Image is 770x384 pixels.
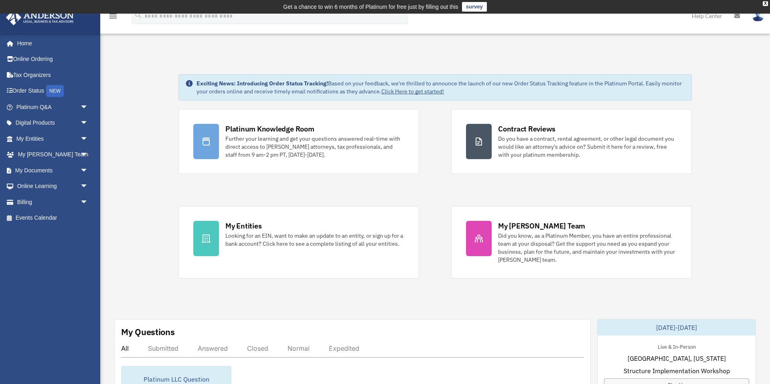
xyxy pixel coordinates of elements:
div: Platinum Knowledge Room [225,124,314,134]
a: My [PERSON_NAME] Team Did you know, as a Platinum Member, you have an entire professional team at... [451,206,692,279]
div: Closed [247,344,268,352]
i: menu [108,11,118,21]
a: Platinum Q&Aarrow_drop_down [6,99,100,115]
i: search [134,11,143,20]
span: arrow_drop_down [80,99,96,115]
span: arrow_drop_down [80,115,96,131]
div: Based on your feedback, we're thrilled to announce the launch of our new Order Status Tracking fe... [197,79,685,95]
a: My Entitiesarrow_drop_down [6,131,100,147]
span: arrow_drop_down [80,194,96,210]
div: [DATE]-[DATE] [598,319,756,335]
a: Home [6,35,96,51]
span: arrow_drop_down [80,147,96,163]
a: Platinum Knowledge Room Further your learning and get your questions answered real-time with dire... [178,109,419,174]
div: Live & In-Person [651,342,702,350]
strong: Exciting News: Introducing Order Status Tracking! [197,80,328,87]
div: Looking for an EIN, want to make an update to an entity, or sign up for a bank account? Click her... [225,232,404,248]
div: My [PERSON_NAME] Team [498,221,585,231]
div: Expedited [329,344,359,352]
a: Billingarrow_drop_down [6,194,100,210]
span: arrow_drop_down [80,178,96,195]
a: My Entities Looking for an EIN, want to make an update to an entity, or sign up for a bank accoun... [178,206,419,279]
a: Click Here to get started! [381,88,444,95]
span: Structure Implementation Workshop [624,366,730,376]
div: Did you know, as a Platinum Member, you have an entire professional team at your disposal? Get th... [498,232,677,264]
div: Do you have a contract, rental agreement, or other legal document you would like an attorney's ad... [498,135,677,159]
a: Contract Reviews Do you have a contract, rental agreement, or other legal document you would like... [451,109,692,174]
a: Online Ordering [6,51,100,67]
a: Online Learningarrow_drop_down [6,178,100,194]
div: Contract Reviews [498,124,555,134]
span: arrow_drop_down [80,131,96,147]
div: My Questions [121,326,175,338]
div: All [121,344,129,352]
div: Answered [198,344,228,352]
div: Get a chance to win 6 months of Platinum for free just by filling out this [283,2,458,12]
a: menu [108,14,118,21]
div: My Entities [225,221,261,231]
img: User Pic [752,10,764,22]
div: NEW [46,85,64,97]
a: Digital Productsarrow_drop_down [6,115,100,131]
a: My [PERSON_NAME] Teamarrow_drop_down [6,147,100,163]
a: My Documentsarrow_drop_down [6,162,100,178]
a: Tax Organizers [6,67,100,83]
a: Order StatusNEW [6,83,100,99]
div: close [763,1,768,6]
div: Further your learning and get your questions answered real-time with direct access to [PERSON_NAM... [225,135,404,159]
span: [GEOGRAPHIC_DATA], [US_STATE] [628,354,726,363]
img: Anderson Advisors Platinum Portal [4,10,76,25]
div: Submitted [148,344,178,352]
div: Normal [288,344,310,352]
a: Events Calendar [6,210,100,226]
span: arrow_drop_down [80,162,96,179]
a: survey [462,2,487,12]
